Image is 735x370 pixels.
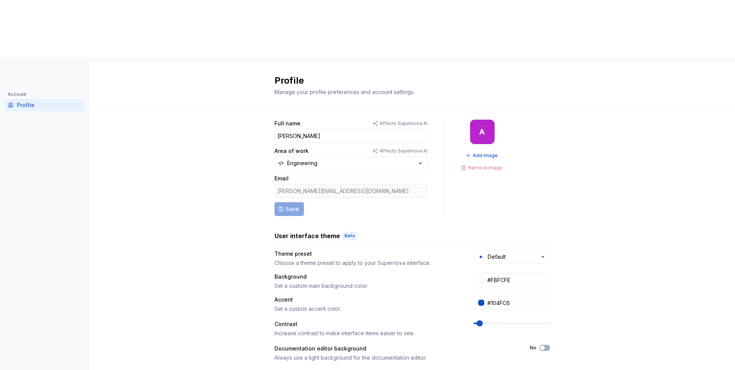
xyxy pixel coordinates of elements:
[274,320,460,328] div: Contrast
[274,147,309,155] label: Area of work
[274,345,516,352] div: Documentation editor background
[274,305,460,313] div: Set a custom accent color.
[479,129,485,135] div: A
[274,259,460,267] div: Choose a theme preset to apply to your Supernova interface.
[287,159,317,167] div: Engineering
[474,250,550,264] button: Default
[488,253,506,261] div: Default
[343,232,356,240] div: Beta
[380,148,428,154] p: Affects Supernova AI
[530,345,536,351] label: No
[274,273,460,281] div: Background
[473,153,498,159] span: Add image
[274,354,516,362] div: Always use a light background for the documentation editor.
[274,120,301,127] label: Full name
[274,75,541,87] h2: Profile
[274,175,289,182] label: Email
[5,99,84,111] a: Profile
[274,282,460,290] div: Set a custom main background color.
[274,296,460,303] div: Accent
[484,273,550,287] input: #FFFFFF
[274,250,460,258] div: Theme preset
[274,89,415,95] span: Manage your profile preferences and account settings.
[17,101,81,109] div: Profile
[463,150,501,161] button: Add image
[274,231,340,240] h3: User interface theme
[274,329,460,337] div: Increase contrast to make interface items easier to see.
[380,120,428,127] p: Affects Supernova AI
[5,90,29,99] div: Account
[484,296,550,310] input: #104FC6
